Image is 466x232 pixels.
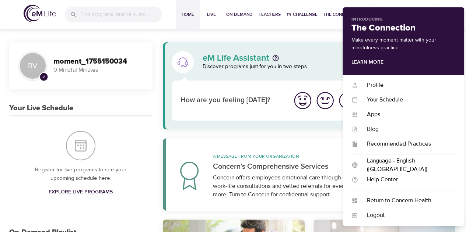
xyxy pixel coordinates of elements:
div: Help Center [358,175,455,184]
span: 1% Challenge [287,11,318,18]
button: I'm feeling ok [336,89,359,112]
img: Your Live Schedule [66,131,95,160]
p: Discover programs just for you in two steps [203,63,447,71]
a: Explore Live Programs [46,185,116,199]
h3: moment_1755150034 [53,57,144,66]
a: Learn More [351,59,383,65]
p: 0 Mindful Minutes [53,66,144,74]
span: Explore Live Programs [49,188,113,197]
div: Profile [358,81,455,89]
input: Find programs, teachers, etc... [80,7,162,22]
p: Introducing [351,16,455,23]
p: eM Life Assistant [203,54,269,63]
span: Live [203,11,220,18]
div: Concern offers employees emotional care through counseling and self-help, work-life consultations... [213,174,414,199]
div: Recommended Practices [358,140,455,148]
p: Concern’s Comprehensive Services [213,161,414,172]
span: Teachers [259,11,281,18]
button: I'm feeling good [314,89,336,112]
img: eM Life Assistant [177,56,189,68]
div: Your Schedule [358,96,455,104]
span: On-Demand [226,11,253,18]
div: RV [18,51,48,81]
button: I'm feeling great [291,89,314,112]
img: ok [337,90,358,111]
div: Apps [358,110,455,119]
div: Return to Concern Health [358,196,455,205]
div: Logout [358,211,455,219]
span: Home [179,11,197,18]
p: How are you feeling [DATE]? [181,95,283,106]
h3: Your Live Schedule [9,104,73,113]
p: Make every moment matter with your mindfulness practice. [351,36,455,52]
div: Language - English ([GEOGRAPHIC_DATA]) [358,157,455,174]
p: A message from your organization [213,153,414,160]
span: The Connection [323,11,360,18]
p: Register for live programs to see your upcoming schedule here. [24,166,138,182]
img: good [315,90,335,111]
h2: The Connection [351,23,455,33]
div: Blog [358,125,455,133]
img: great [292,90,313,111]
img: logo [24,5,56,22]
